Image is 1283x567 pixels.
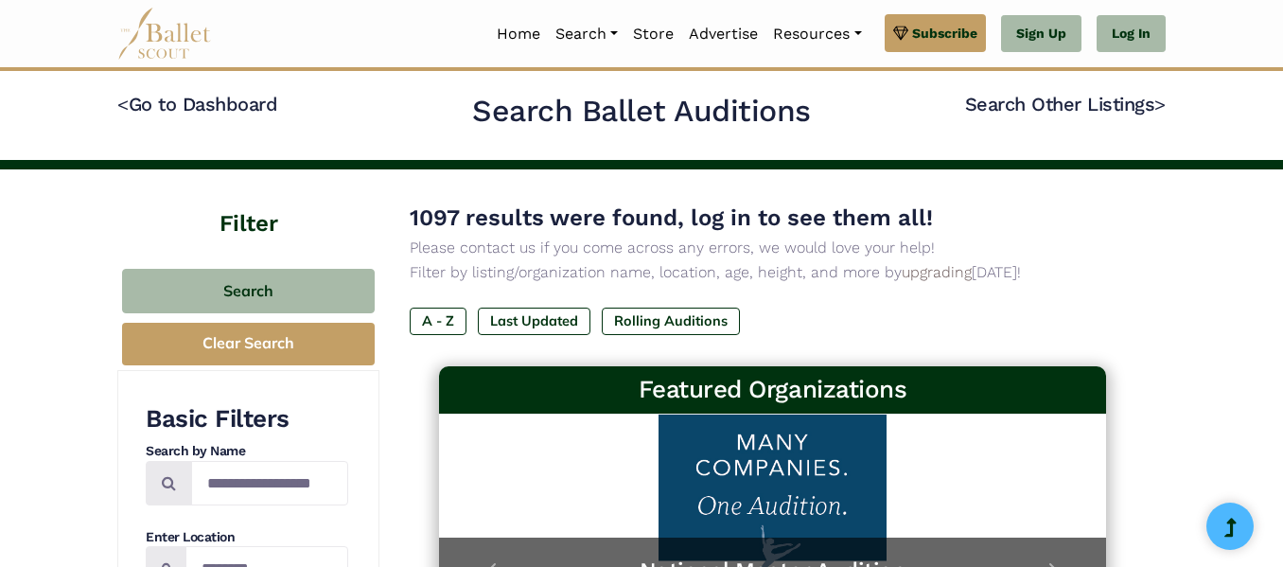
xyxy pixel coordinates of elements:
a: upgrading [902,263,972,281]
h4: Search by Name [146,442,348,461]
a: Search Other Listings> [965,93,1166,115]
a: Search [548,14,625,54]
h3: Basic Filters [146,403,348,435]
p: Filter by listing/organization name, location, age, height, and more by [DATE]! [410,260,1135,285]
input: Search by names... [191,461,348,505]
p: Please contact us if you come across any errors, we would love your help! [410,236,1135,260]
a: Advertise [681,14,765,54]
label: Last Updated [478,308,590,334]
button: Search [122,269,375,313]
code: < [117,92,129,115]
a: <Go to Dashboard [117,93,277,115]
h4: Filter [117,169,379,240]
span: 1097 results were found, log in to see them all! [410,204,933,231]
label: A - Z [410,308,466,334]
h2: Search Ballet Auditions [472,92,811,132]
code: > [1154,92,1166,115]
img: gem.svg [893,23,908,44]
button: Clear Search [122,323,375,365]
label: Rolling Auditions [602,308,740,334]
span: Subscribe [912,23,977,44]
h3: Featured Organizations [454,374,1092,406]
h4: Enter Location [146,528,348,547]
a: Store [625,14,681,54]
a: Subscribe [885,14,986,52]
a: Sign Up [1001,15,1081,53]
a: Log In [1097,15,1166,53]
a: Home [489,14,548,54]
a: Resources [765,14,869,54]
